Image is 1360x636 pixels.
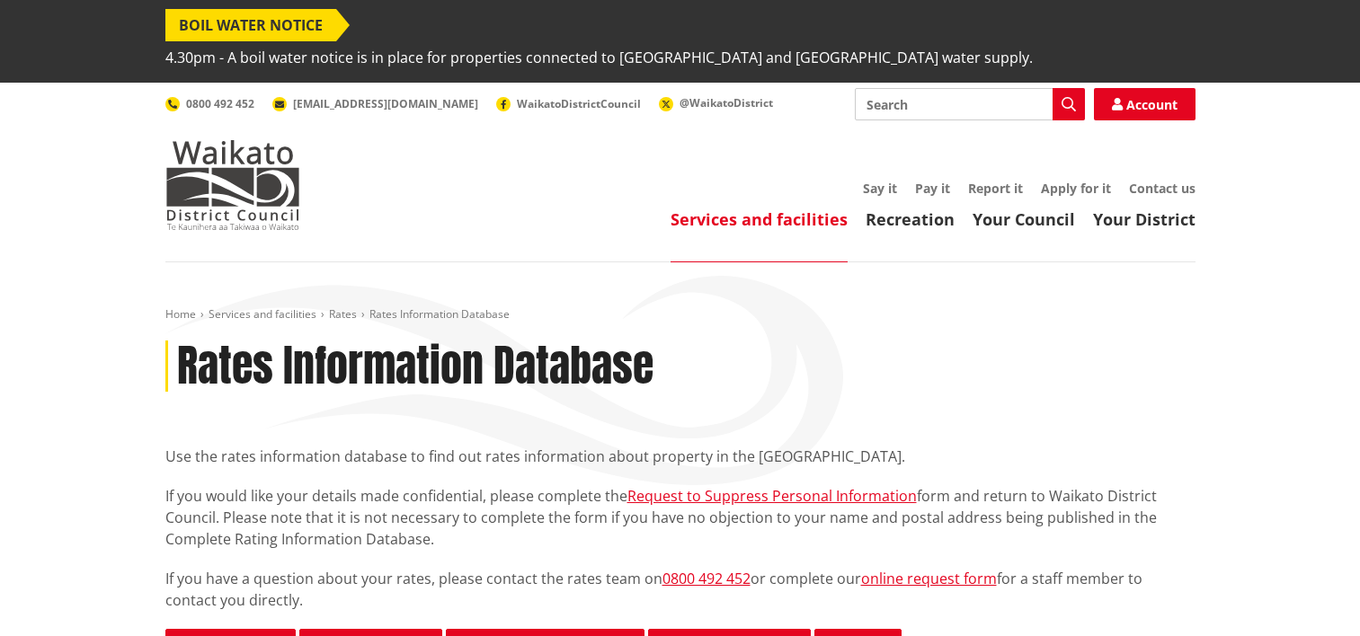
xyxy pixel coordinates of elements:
img: Waikato District Council - Te Kaunihera aa Takiwaa o Waikato [165,140,300,230]
span: BOIL WATER NOTICE [165,9,336,41]
a: Rates [329,306,357,322]
p: If you have a question about your rates, please contact the rates team on or complete our for a s... [165,568,1196,611]
span: 0800 492 452 [186,96,254,111]
a: Services and facilities [671,208,848,230]
h1: Rates Information Database [177,340,653,393]
input: Search input [855,88,1085,120]
span: Rates Information Database [369,306,510,322]
span: @WaikatoDistrict [680,95,773,110]
a: @WaikatoDistrict [659,95,773,110]
a: Services and facilities [209,306,316,322]
a: 0800 492 452 [165,96,254,111]
a: Home [165,306,196,322]
span: 4.30pm - A boil water notice is in place for properties connected to [GEOGRAPHIC_DATA] and [GEOGR... [165,41,1033,74]
p: Use the rates information database to find out rates information about property in the [GEOGRAPHI... [165,446,1196,467]
a: Report it [968,180,1023,197]
a: Your District [1093,208,1196,230]
p: If you would like your details made confidential, please complete the form and return to Waikato ... [165,485,1196,550]
span: WaikatoDistrictCouncil [517,96,641,111]
span: [EMAIL_ADDRESS][DOMAIN_NAME] [293,96,478,111]
a: online request form [861,569,997,588]
nav: breadcrumb [165,307,1196,322]
a: WaikatoDistrictCouncil [496,96,641,111]
a: Pay it [915,180,950,197]
a: Say it [863,180,897,197]
a: Contact us [1129,180,1196,197]
a: Recreation [866,208,955,230]
a: Apply for it [1041,180,1111,197]
a: [EMAIL_ADDRESS][DOMAIN_NAME] [272,96,478,111]
a: Request to Suppress Personal Information [627,486,917,506]
a: Your Council [973,208,1075,230]
a: Account [1094,88,1196,120]
a: 0800 492 452 [662,569,751,588]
